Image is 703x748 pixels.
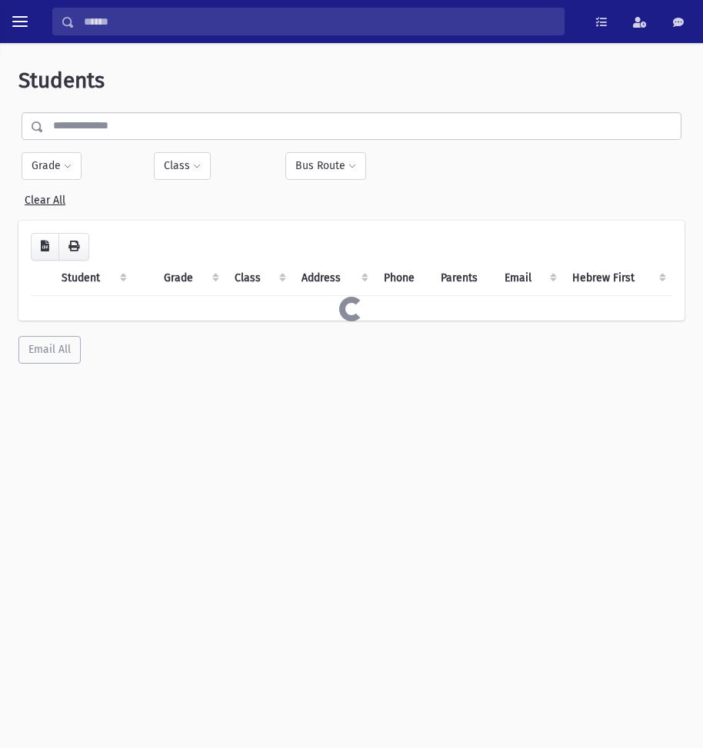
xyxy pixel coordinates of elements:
[431,261,495,296] th: Parents
[495,261,564,296] th: Email
[75,8,564,35] input: Search
[25,188,65,207] a: Clear All
[58,233,89,261] button: Print
[18,336,81,364] button: Email All
[225,261,292,296] th: Class
[18,68,105,93] span: Students
[6,8,34,35] button: toggle menu
[155,261,225,296] th: Grade
[154,152,211,180] button: Class
[52,261,134,296] th: Student
[292,261,375,296] th: Address
[285,152,366,180] button: Bus Route
[22,152,82,180] button: Grade
[31,233,59,261] button: CSV
[375,261,431,296] th: Phone
[563,261,672,296] th: Hebrew First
